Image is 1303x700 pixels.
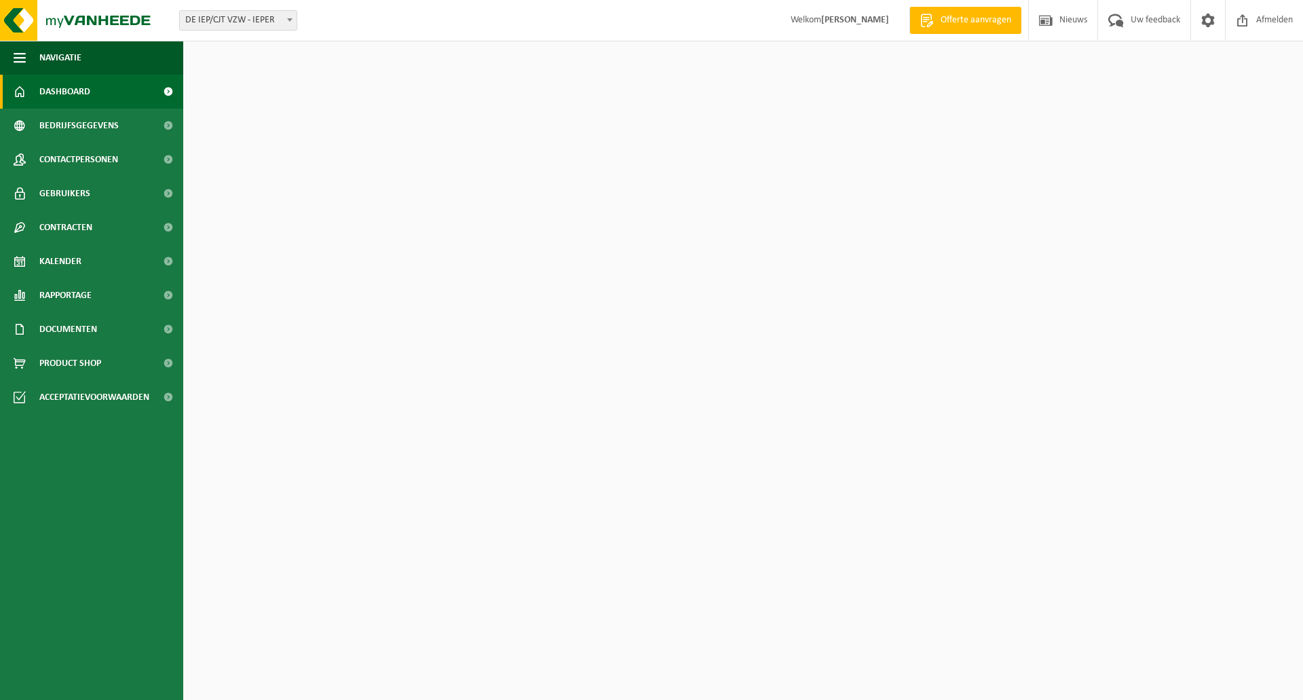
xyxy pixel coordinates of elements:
span: Documenten [39,312,97,346]
strong: [PERSON_NAME] [821,15,889,25]
span: Dashboard [39,75,90,109]
span: Kalender [39,244,81,278]
span: Contracten [39,210,92,244]
span: DE IEP/CJT VZW - IEPER [180,11,297,30]
a: Offerte aanvragen [909,7,1021,34]
span: Offerte aanvragen [937,14,1015,27]
span: Navigatie [39,41,81,75]
span: Product Shop [39,346,101,380]
span: DE IEP/CJT VZW - IEPER [179,10,297,31]
span: Bedrijfsgegevens [39,109,119,143]
span: Contactpersonen [39,143,118,177]
span: Gebruikers [39,177,90,210]
span: Rapportage [39,278,92,312]
span: Acceptatievoorwaarden [39,380,149,414]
